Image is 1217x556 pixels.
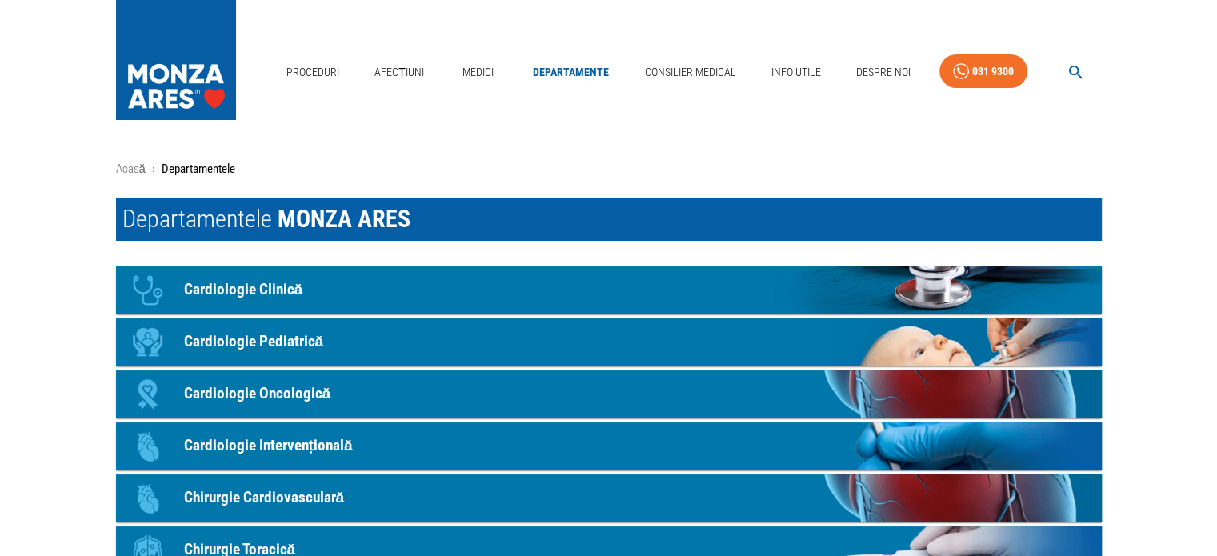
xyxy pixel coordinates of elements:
[184,278,303,302] p: Cardiologie Clinică
[116,370,1102,418] a: IconCardiologie Oncologică
[765,56,827,89] a: Info Utile
[939,54,1027,89] a: 031 9300
[124,318,172,366] div: Icon
[280,56,346,89] a: Proceduri
[124,370,172,418] div: Icon
[850,56,917,89] a: Despre Noi
[278,205,410,233] span: MONZA ARES
[184,486,345,510] p: Chirurgie Cardiovasculară
[124,474,172,522] div: Icon
[162,160,235,178] p: Departamentele
[368,56,430,89] a: Afecțiuni
[124,422,172,470] div: Icon
[184,330,324,354] p: Cardiologie Pediatrică
[453,56,504,89] a: Medici
[116,160,1102,178] nav: breadcrumb
[116,474,1102,522] a: IconChirurgie Cardiovasculară
[184,434,353,458] p: Cardiologie Intervențională
[526,56,615,89] a: Departamente
[116,318,1102,366] a: IconCardiologie Pediatrică
[116,422,1102,470] a: IconCardiologie Intervențională
[116,266,1102,314] a: IconCardiologie Clinică
[972,62,1014,82] div: 031 9300
[116,198,1102,241] h1: Departamentele
[152,160,155,178] li: ›
[124,266,172,314] div: Icon
[116,162,146,176] a: Acasă
[638,56,742,89] a: Consilier Medical
[184,382,331,406] p: Cardiologie Oncologică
